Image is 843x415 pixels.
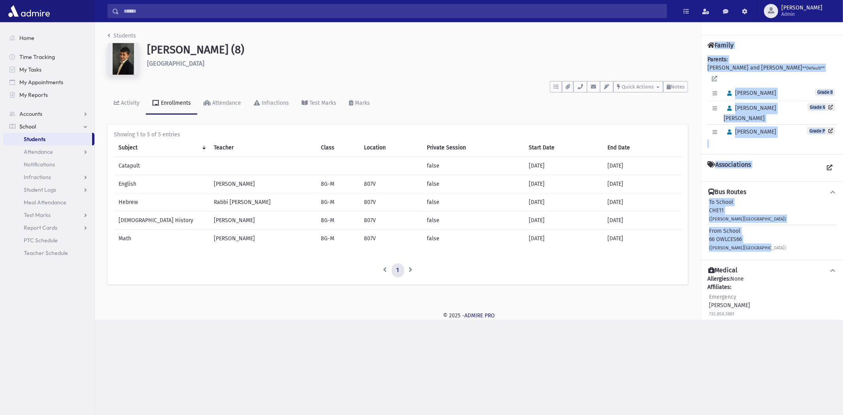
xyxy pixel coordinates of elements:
td: [PERSON_NAME] [209,211,316,230]
td: false [422,211,524,230]
span: [PERSON_NAME] [724,128,776,135]
td: [PERSON_NAME] [209,175,316,193]
div: Infractions [260,100,289,106]
input: Search [119,4,667,18]
a: Activity [107,92,146,115]
span: My Reports [19,91,48,98]
a: Accounts [3,108,94,120]
td: [DATE] [603,157,682,175]
span: [PERSON_NAME] [781,5,822,11]
span: My Appointments [19,79,63,86]
td: false [422,157,524,175]
div: Showing 1 to 5 of 5 entries [114,130,682,139]
a: My Appointments [3,76,94,89]
a: Students [3,133,92,145]
span: Quick Actions [622,84,654,90]
h4: Family [707,41,734,49]
a: Test Marks [295,92,343,115]
h4: Associations [707,161,751,175]
a: Home [3,32,94,44]
td: [DATE] [524,230,603,248]
h4: Bus Routes [708,188,746,196]
th: Private Session [422,139,524,157]
small: 732.850.3881 [709,311,734,317]
b: Allergies: [707,275,730,282]
td: 807V [359,211,422,230]
small: ([PERSON_NAME][GEOGRAPHIC_DATA]) [709,217,786,222]
th: Class [316,139,359,157]
td: [DATE] [603,193,682,211]
td: [DATE] [603,175,682,193]
a: My Tasks [3,63,94,76]
a: Students [107,32,136,39]
h4: Medical [708,266,737,275]
td: Hebrew [114,193,209,211]
button: Medical [707,266,837,275]
a: School [3,120,94,133]
a: Test Marks [3,209,94,221]
div: [PERSON_NAME] [709,293,750,318]
button: Quick Actions [613,81,663,92]
a: Grade P [807,127,835,135]
a: Attendance [197,92,247,115]
div: CHE11 [709,198,786,223]
td: Rabbi [PERSON_NAME] [209,193,316,211]
span: Attendance [24,148,53,155]
span: From School [709,228,740,234]
td: [DATE] [603,230,682,248]
a: Attendance [3,145,94,158]
span: Report Cards [24,224,57,231]
td: false [422,230,524,248]
a: Meal Attendance [3,196,94,209]
td: English [114,175,209,193]
span: Accounts [19,110,42,117]
td: 807V [359,193,422,211]
td: [DATE] [524,193,603,211]
th: Location [359,139,422,157]
h1: [PERSON_NAME] (8) [147,43,688,57]
span: Student Logs [24,186,56,193]
span: School [19,123,36,130]
td: [DATE] [524,157,603,175]
span: To School [709,199,733,206]
b: Affiliates: [707,284,731,290]
span: Notes [671,84,685,90]
span: [PERSON_NAME] [PERSON_NAME] [724,105,776,122]
span: My Tasks [19,66,41,73]
span: [PERSON_NAME] [724,90,776,96]
a: 1 [392,263,404,277]
a: Notifications [3,158,94,171]
a: My Reports [3,89,94,101]
button: Bus Routes [707,188,837,196]
span: Test Marks [24,211,51,219]
nav: breadcrumb [107,32,136,43]
span: Grade 8 [815,89,835,96]
td: 8G-M [316,230,359,248]
div: None [707,275,837,368]
span: Home [19,34,34,41]
a: Enrollments [146,92,197,115]
div: [PERSON_NAME] and [PERSON_NAME] [707,55,837,148]
div: Enrollments [159,100,191,106]
img: AdmirePro [6,3,52,19]
a: Time Tracking [3,51,94,63]
span: Admin [781,11,822,17]
td: Math [114,230,209,248]
a: Student Logs [3,183,94,196]
div: © 2025 - [107,311,830,320]
a: Report Cards [3,221,94,234]
a: Marks [343,92,376,115]
span: Time Tracking [19,53,55,60]
a: PTC Schedule [3,234,94,247]
th: Teacher [209,139,316,157]
a: ADMIRE PRO [464,312,495,319]
td: Catapult [114,157,209,175]
a: Infractions [3,171,94,183]
h6: [GEOGRAPHIC_DATA] [147,60,688,67]
span: Notifications [24,161,55,168]
td: [DATE] [524,211,603,230]
a: Grade 6 [807,103,835,111]
th: End Date [603,139,682,157]
div: Marks [353,100,370,106]
span: Students [24,136,45,143]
